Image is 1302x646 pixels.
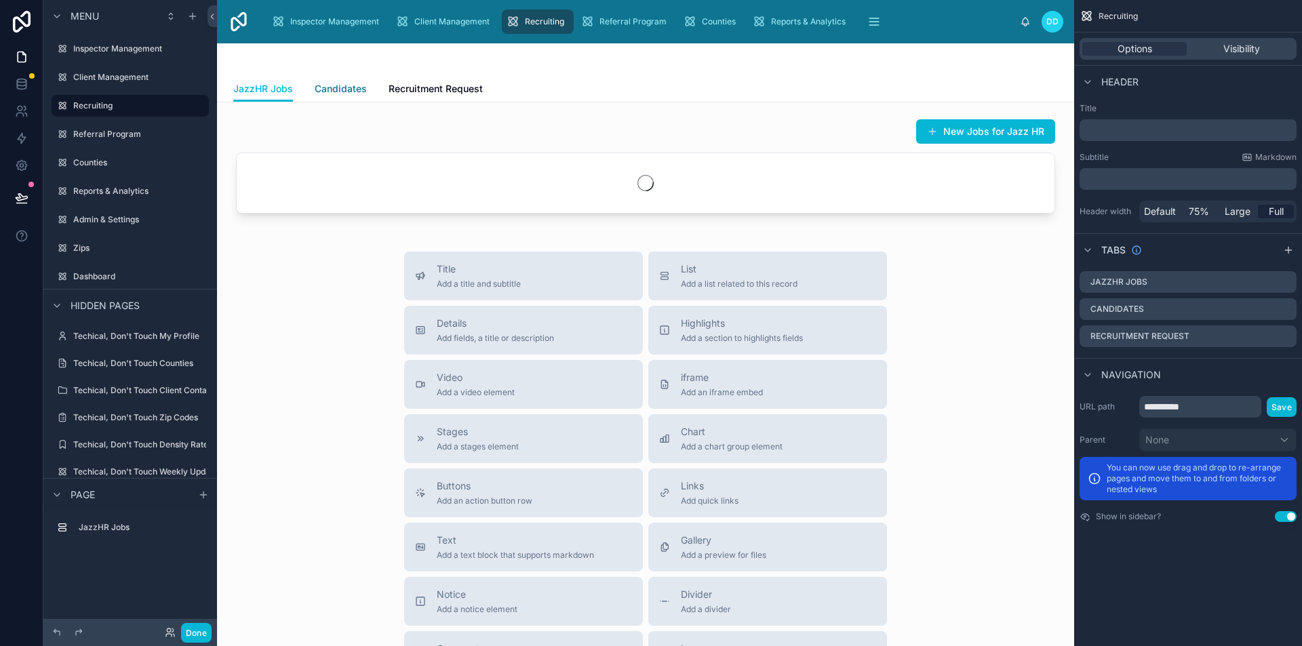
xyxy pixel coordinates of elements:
a: Recruitment Request [389,77,483,104]
div: scrollable content [43,510,217,552]
a: Recruiting [502,9,574,34]
label: Title [1080,103,1297,114]
span: Details [437,317,554,330]
span: Large [1225,205,1250,218]
a: Referral Program [576,9,676,34]
label: Parent [1080,435,1134,445]
label: Techical, Don't Touch Counties [73,358,206,369]
a: Techical, Don't Touch Density Rate Deciles [52,434,209,456]
span: Client Management [414,16,490,27]
a: Techical, Don't Touch Counties [52,352,209,374]
label: Reports & Analytics [73,186,206,197]
span: Add a video element [437,387,515,398]
label: Techical, Don't Touch Client Contacts [73,385,218,396]
label: Client Management [73,72,206,83]
a: Markdown [1242,152,1297,163]
span: Title [437,262,521,276]
span: Menu [71,9,99,23]
span: Add a stages element [437,441,519,452]
button: VideoAdd a video element [404,360,643,409]
span: 75% [1189,205,1209,218]
span: Visibility [1223,42,1260,56]
a: Referral Program [52,123,209,145]
span: Links [681,479,738,493]
span: Referral Program [599,16,667,27]
label: Recruitment Request [1090,331,1189,342]
span: Page [71,488,95,502]
a: Client Management [391,9,499,34]
button: ButtonsAdd an action button row [404,468,643,517]
span: Add a section to highlights fields [681,333,803,344]
span: Notice [437,588,517,601]
span: Counties [702,16,736,27]
img: App logo [228,11,250,33]
label: Show in sidebar? [1096,511,1161,522]
span: Stages [437,425,519,439]
span: Tabs [1101,243,1126,257]
span: Header [1101,75,1139,89]
span: Add a preview for files [681,550,766,561]
span: Inspector Management [290,16,379,27]
a: JazzHR Jobs [233,77,293,102]
span: Candidates [315,82,367,96]
button: TitleAdd a title and subtitle [404,251,643,300]
span: Buttons [437,479,532,493]
a: Inspector Management [52,38,209,60]
span: Default [1144,205,1176,218]
div: scrollable content [1080,119,1297,141]
span: List [681,262,797,276]
span: Recruiting [525,16,564,27]
span: Recruitment Request [389,82,483,96]
label: Header width [1080,206,1134,217]
span: Divider [681,588,731,601]
label: Techical, Don't Touch Weekly Update Log [73,466,234,477]
span: Text [437,533,594,547]
span: Options [1118,42,1152,56]
label: Candidates [1090,304,1144,315]
button: LinksAdd quick links [648,468,887,517]
button: GalleryAdd a preview for files [648,523,887,571]
label: Techical, Don't Touch My Profile [73,331,206,342]
label: JazzHR Jobs [79,522,203,533]
label: Admin & Settings [73,214,206,225]
button: NoticeAdd a notice element [404,577,643,626]
button: iframeAdd an iframe embed [648,360,887,409]
label: URL path [1080,401,1134,412]
span: Navigation [1101,368,1161,382]
a: Counties [52,152,209,174]
a: Techical, Don't Touch Zip Codes [52,407,209,428]
span: Add a list related to this record [681,279,797,289]
label: Techical, Don't Touch Zip Codes [73,412,206,423]
a: Counties [679,9,745,34]
span: Video [437,371,515,384]
a: Recruiting [52,95,209,117]
button: Done [181,623,212,643]
button: ListAdd a list related to this record [648,251,887,300]
span: iframe [681,371,763,384]
span: Hidden pages [71,299,140,312]
span: Gallery [681,533,766,547]
label: Subtitle [1080,152,1109,163]
span: Add quick links [681,496,738,506]
button: DetailsAdd fields, a title or description [404,306,643,355]
a: Inspector Management [267,9,389,34]
a: Candidates [315,77,367,104]
span: Add fields, a title or description [437,333,554,344]
a: Zips [52,237,209,259]
a: Techical, Don't Touch Weekly Update Log [52,461,209,483]
span: JazzHR Jobs [233,82,293,96]
span: Reports & Analytics [771,16,846,27]
div: scrollable content [1080,168,1297,190]
span: Add a divider [681,604,731,615]
span: Add a text block that supports markdown [437,550,594,561]
span: Full [1269,205,1284,218]
span: Add an action button row [437,496,532,506]
span: Chart [681,425,783,439]
label: Counties [73,157,206,168]
label: Zips [73,243,206,254]
a: Techical, Don't Touch My Profile [52,325,209,347]
a: Techical, Don't Touch Client Contacts [52,380,209,401]
p: You can now use drag and drop to re-arrange pages and move them to and from folders or nested views [1107,462,1288,495]
button: TextAdd a text block that supports markdown [404,523,643,571]
span: DD [1046,16,1059,27]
